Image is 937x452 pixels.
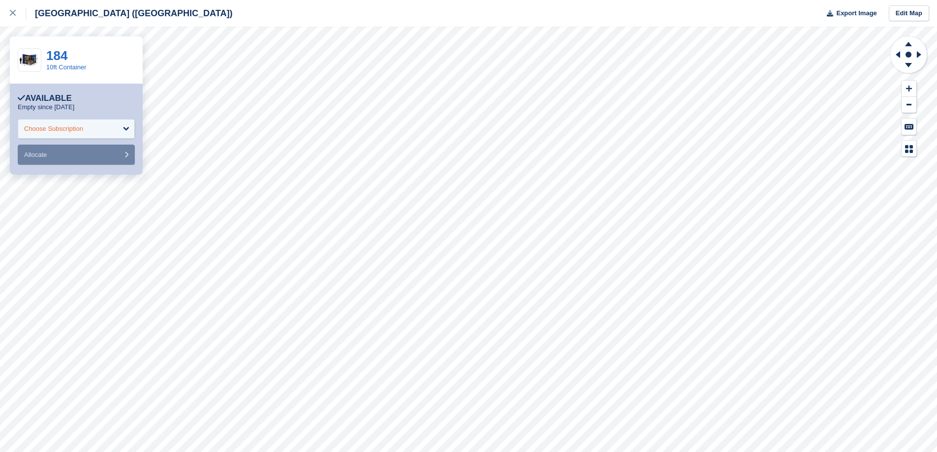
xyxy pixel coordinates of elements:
[24,151,47,158] span: Allocate
[26,7,233,19] div: [GEOGRAPHIC_DATA] ([GEOGRAPHIC_DATA])
[18,93,72,103] div: Available
[18,52,41,68] img: manston.png
[902,141,916,157] button: Map Legend
[46,48,67,63] a: 184
[821,5,877,22] button: Export Image
[889,5,929,22] a: Edit Map
[18,145,135,165] button: Allocate
[46,63,87,71] a: 10ft Container
[902,119,916,135] button: Keyboard Shortcuts
[902,97,916,113] button: Zoom Out
[18,103,74,111] p: Empty since [DATE]
[836,8,877,18] span: Export Image
[902,81,916,97] button: Zoom In
[24,124,83,134] div: Choose Subscription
